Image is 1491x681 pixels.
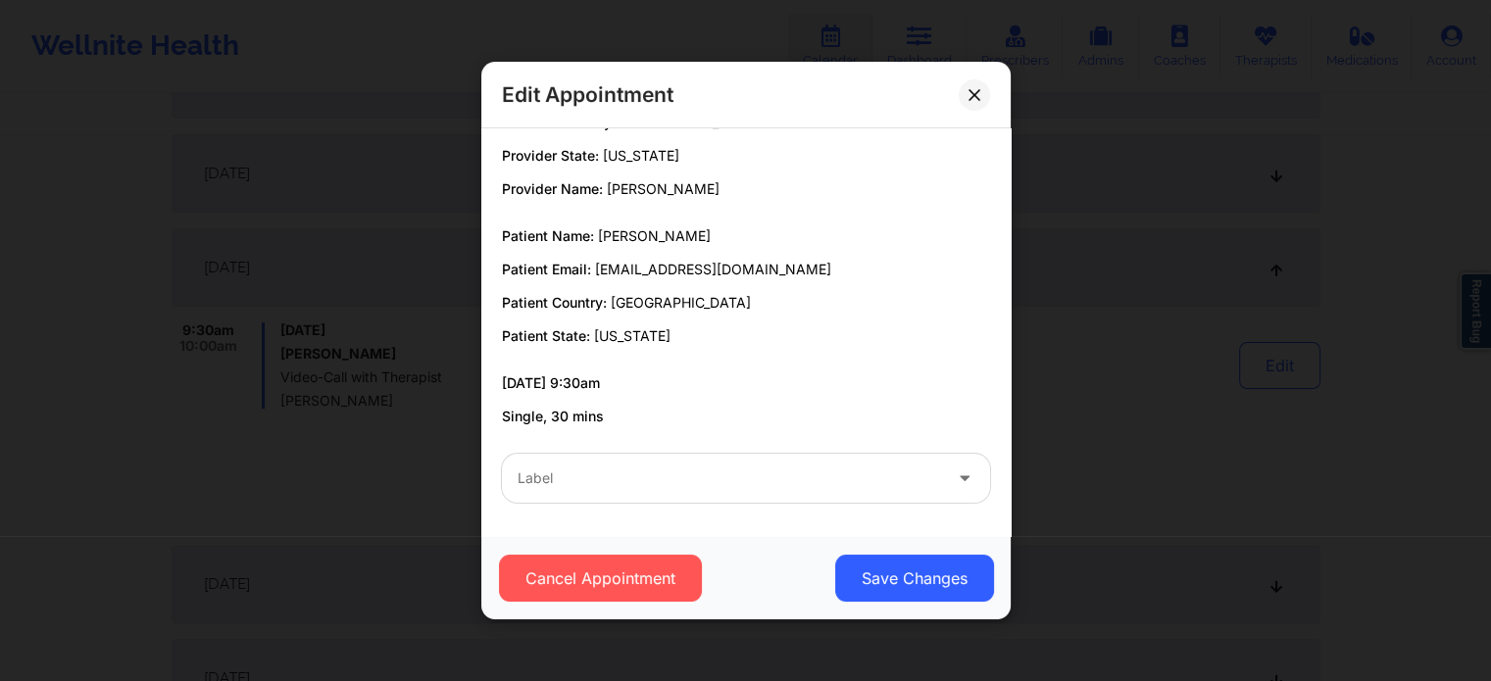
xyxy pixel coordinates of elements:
span: [EMAIL_ADDRESS][DOMAIN_NAME] [595,261,831,277]
span: [GEOGRAPHIC_DATA] [611,294,751,311]
p: Patient Name: [502,226,990,246]
button: Cancel Appointment [498,555,701,602]
p: Patient State: [502,326,990,346]
button: Save Changes [834,555,993,602]
p: [DATE] 9:30am [502,373,990,393]
p: Patient Email: [502,260,990,279]
span: [PERSON_NAME] [607,180,720,197]
p: Single, 30 mins [502,407,990,426]
p: Patient Country: [502,293,990,313]
span: [US_STATE] [603,147,679,164]
p: Provider State: [502,146,990,166]
p: Provider Name: [502,179,990,199]
h2: Edit Appointment [502,81,673,108]
span: [US_STATE] [594,327,671,344]
span: [PERSON_NAME] [598,227,711,244]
